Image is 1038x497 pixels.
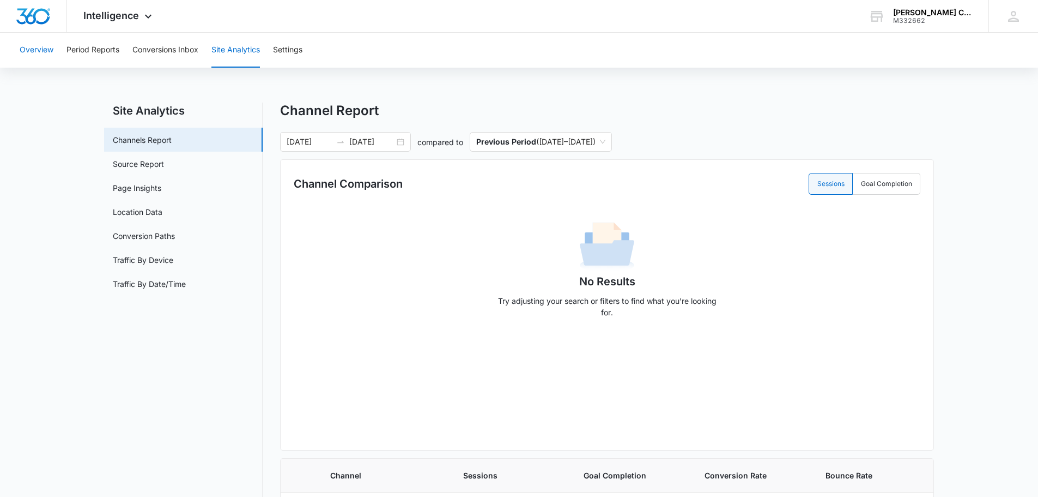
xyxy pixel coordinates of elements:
[132,33,198,68] button: Conversions Inbox
[893,8,973,17] div: account name
[825,470,916,481] span: Bounce Rate
[294,176,403,192] h3: Channel Comparison
[476,137,536,146] p: Previous Period
[584,470,678,481] span: Goal Completion
[113,278,186,290] a: Traffic By Date/Time
[211,33,260,68] button: Site Analytics
[113,158,164,170] a: Source Report
[893,17,973,25] div: account id
[104,103,263,119] h2: Site Analytics
[476,133,605,151] span: ( [DATE] – [DATE] )
[493,295,721,318] p: Try adjusting your search or filters to find what you’re looking for.
[349,136,394,148] input: End date
[113,134,172,146] a: Channels Report
[809,173,853,195] label: Sessions
[336,137,345,146] span: to
[273,33,302,68] button: Settings
[330,470,437,481] span: Channel
[336,137,345,146] span: swap-right
[287,136,332,148] input: Start date
[280,103,379,119] h1: Channel Report
[705,470,799,481] span: Conversion Rate
[417,136,463,148] p: compared to
[579,273,635,290] h1: No Results
[20,33,53,68] button: Overview
[113,254,173,266] a: Traffic By Device
[113,182,161,194] a: Page Insights
[580,219,634,273] img: No Data
[853,173,920,195] label: Goal Completion
[113,230,175,242] a: Conversion Paths
[463,470,558,481] span: Sessions
[83,10,139,21] span: Intelligence
[66,33,119,68] button: Period Reports
[113,206,162,218] a: Location Data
